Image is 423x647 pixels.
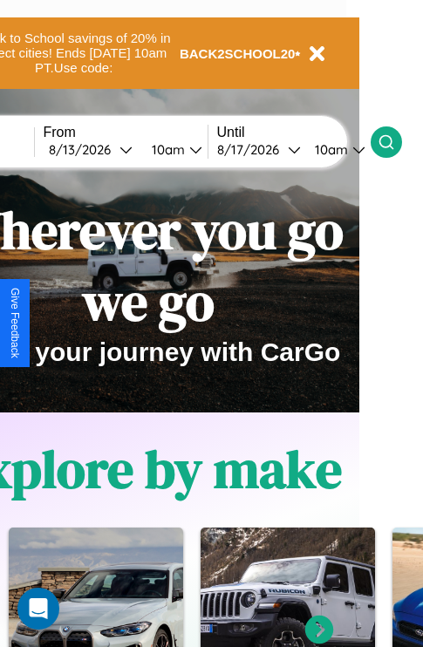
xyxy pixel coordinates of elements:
button: 10am [138,140,208,159]
div: 8 / 13 / 2026 [49,141,119,158]
label: Until [217,125,371,140]
div: 8 / 17 / 2026 [217,141,288,158]
button: 8/13/2026 [44,140,138,159]
div: 10am [143,141,189,158]
div: Give Feedback [9,288,21,358]
button: 10am [301,140,371,159]
div: Open Intercom Messenger [17,588,59,630]
div: 10am [306,141,352,158]
label: From [44,125,208,140]
b: BACK2SCHOOL20 [180,46,296,61]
